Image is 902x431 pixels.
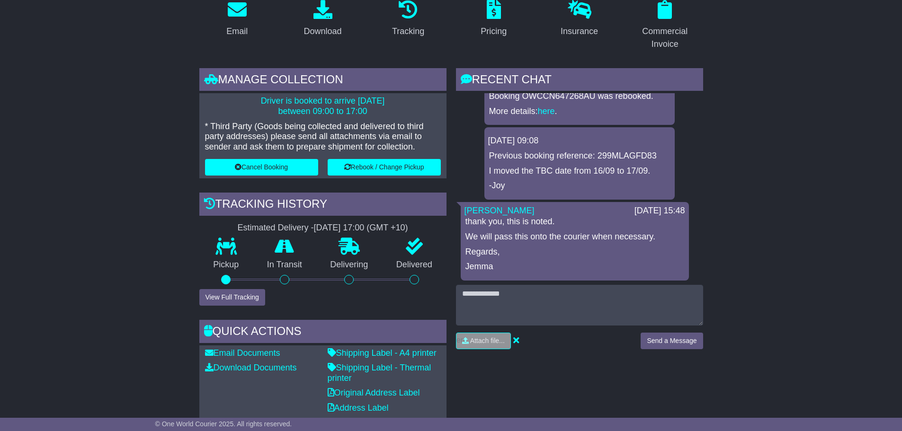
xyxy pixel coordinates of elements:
[199,223,447,233] div: Estimated Delivery -
[328,159,441,176] button: Rebook / Change Pickup
[465,232,684,242] p: We will pass this onto the courier when necessary.
[538,106,555,116] a: here
[199,260,253,270] p: Pickup
[226,25,248,38] div: Email
[561,25,598,38] div: Insurance
[456,68,703,94] div: RECENT CHAT
[328,388,420,397] a: Original Address Label
[465,217,684,227] p: thank you, this is noted.
[314,223,408,233] div: [DATE] 17:00 (GMT +10)
[392,25,424,38] div: Tracking
[253,260,316,270] p: In Transit
[489,91,670,102] p: Booking OWCCN647268AU was rebooked.
[199,193,447,218] div: Tracking history
[205,122,441,152] p: * Third Party (Goods being collected and delivered to third party addresses) please send all atta...
[489,106,670,117] p: More details: .
[489,181,670,191] p: -Joy
[465,262,684,272] p: Jemma
[155,420,292,428] span: © One World Courier 2025. All rights reserved.
[304,25,341,38] div: Download
[489,151,670,161] p: Previous booking reference: 299MLAGFD83
[328,403,389,413] a: Address Label
[205,159,318,176] button: Cancel Booking
[199,320,447,345] div: Quick Actions
[205,348,280,358] a: Email Documents
[316,260,383,270] p: Delivering
[488,136,671,146] div: [DATE] 09:08
[464,206,535,215] a: [PERSON_NAME]
[199,289,265,306] button: View Full Tracking
[481,25,507,38] div: Pricing
[328,363,431,383] a: Shipping Label - Thermal printer
[205,96,441,116] p: Driver is booked to arrive [DATE] between 09:00 to 17:00
[633,25,697,51] div: Commercial Invoice
[328,348,437,358] a: Shipping Label - A4 printer
[199,68,447,94] div: Manage collection
[465,247,684,257] p: Regards,
[641,333,703,349] button: Send a Message
[634,206,685,216] div: [DATE] 15:48
[205,363,297,372] a: Download Documents
[489,166,670,176] p: I moved the TBC date from 16/09 to 17/09.
[382,260,447,270] p: Delivered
